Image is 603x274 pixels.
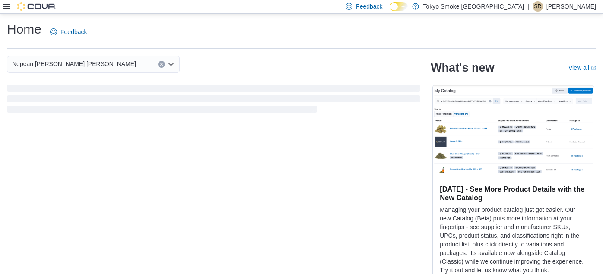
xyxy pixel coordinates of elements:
a: Feedback [47,23,90,41]
p: [PERSON_NAME] [546,1,596,12]
button: Clear input [158,61,165,68]
p: Tokyo Smoke [GEOGRAPHIC_DATA] [423,1,524,12]
input: Dark Mode [390,2,408,11]
svg: External link [591,66,596,71]
h3: [DATE] - See More Product Details with the New Catalog [440,185,587,202]
a: View allExternal link [568,64,596,71]
div: Shovan Ranjitkar [533,1,543,12]
h1: Home [7,21,41,38]
img: Cova [17,2,56,11]
span: Dark Mode [390,11,390,12]
span: SR [534,1,542,12]
span: Loading [7,87,420,114]
span: Feedback [60,28,87,36]
p: | [527,1,529,12]
span: Nepean [PERSON_NAME] [PERSON_NAME] [12,59,136,69]
h2: What's new [431,61,494,75]
button: Open list of options [168,61,175,68]
span: Feedback [356,2,382,11]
